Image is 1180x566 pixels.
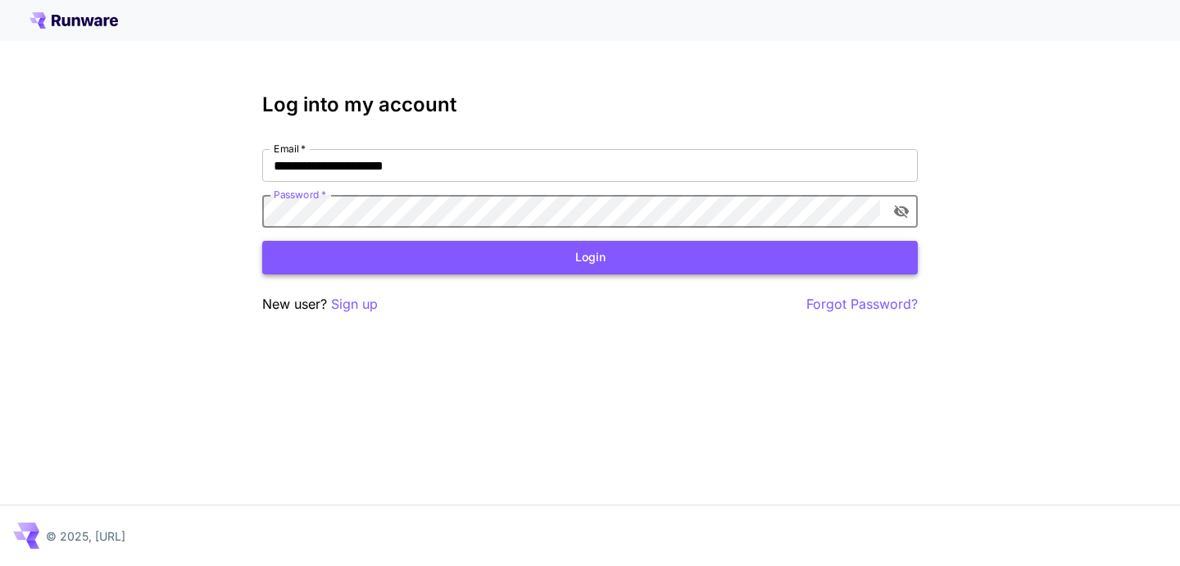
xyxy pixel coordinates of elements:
button: Sign up [331,294,378,315]
p: New user? [262,294,378,315]
h3: Log into my account [262,93,918,116]
button: toggle password visibility [887,197,916,226]
button: Forgot Password? [806,294,918,315]
button: Login [262,241,918,274]
label: Email [274,142,306,156]
p: © 2025, [URL] [46,528,125,545]
label: Password [274,188,326,201]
